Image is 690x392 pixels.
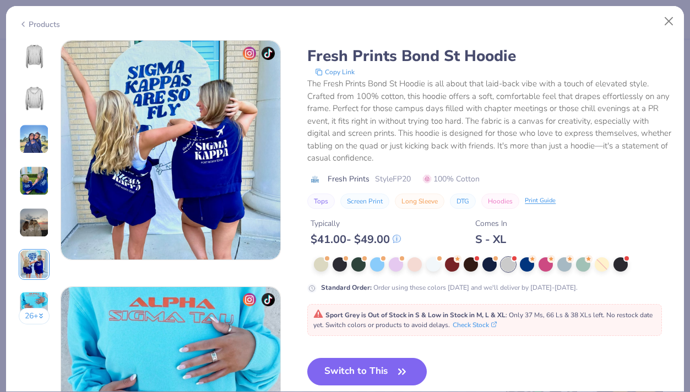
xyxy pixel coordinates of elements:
span: Style FP20 [375,173,411,185]
img: tiktok-icon.png [262,293,275,306]
button: Long Sleeve [395,194,444,209]
div: S - XL [475,233,507,246]
img: Front [21,42,47,69]
div: Print Guide [525,196,556,206]
span: : Only 37 Ms, 66 Ls & 38 XLs left. No restock date yet. Switch colors or products to avoid delays. [313,311,653,329]
img: tiktok-icon.png [262,47,275,60]
button: Tops [307,194,335,209]
span: 100% Cotton [423,173,480,185]
span: Fresh Prints [328,173,370,185]
img: brand logo [307,175,322,184]
div: $ 41.00 - $ 49.00 [311,233,401,246]
div: Fresh Prints Bond St Hoodie [307,46,671,67]
div: Comes In [475,218,507,229]
img: Back [21,84,47,111]
button: DTG [450,194,476,209]
div: Products [19,19,60,30]
img: User generated content [19,291,49,321]
div: Order using these colors [DATE] and we'll deliver by [DATE]-[DATE]. [321,283,578,292]
img: fd1c7f09-ea2a-4e09-84a0-bc46e7384116 [61,41,280,260]
img: User generated content [19,166,49,196]
img: insta-icon.png [243,47,256,60]
button: Switch to This [307,358,427,385]
strong: Sport Grey is Out of Stock in S & Low in Stock in M, L & XL [325,311,506,319]
img: insta-icon.png [243,293,256,306]
img: User generated content [19,208,49,238]
div: The Fresh Prints Bond St Hoodie is all about that laid-back vibe with a touch of elevated style. ... [307,78,671,164]
button: copy to clipboard [312,67,358,78]
button: Close [659,11,680,32]
button: Screen Print [340,194,389,209]
strong: Standard Order : [321,283,372,292]
button: 26+ [19,308,50,324]
button: Check Stock [453,320,497,330]
button: Hoodies [481,194,519,209]
img: User generated content [19,250,49,279]
img: User generated content [19,124,49,154]
div: Typically [311,218,401,229]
